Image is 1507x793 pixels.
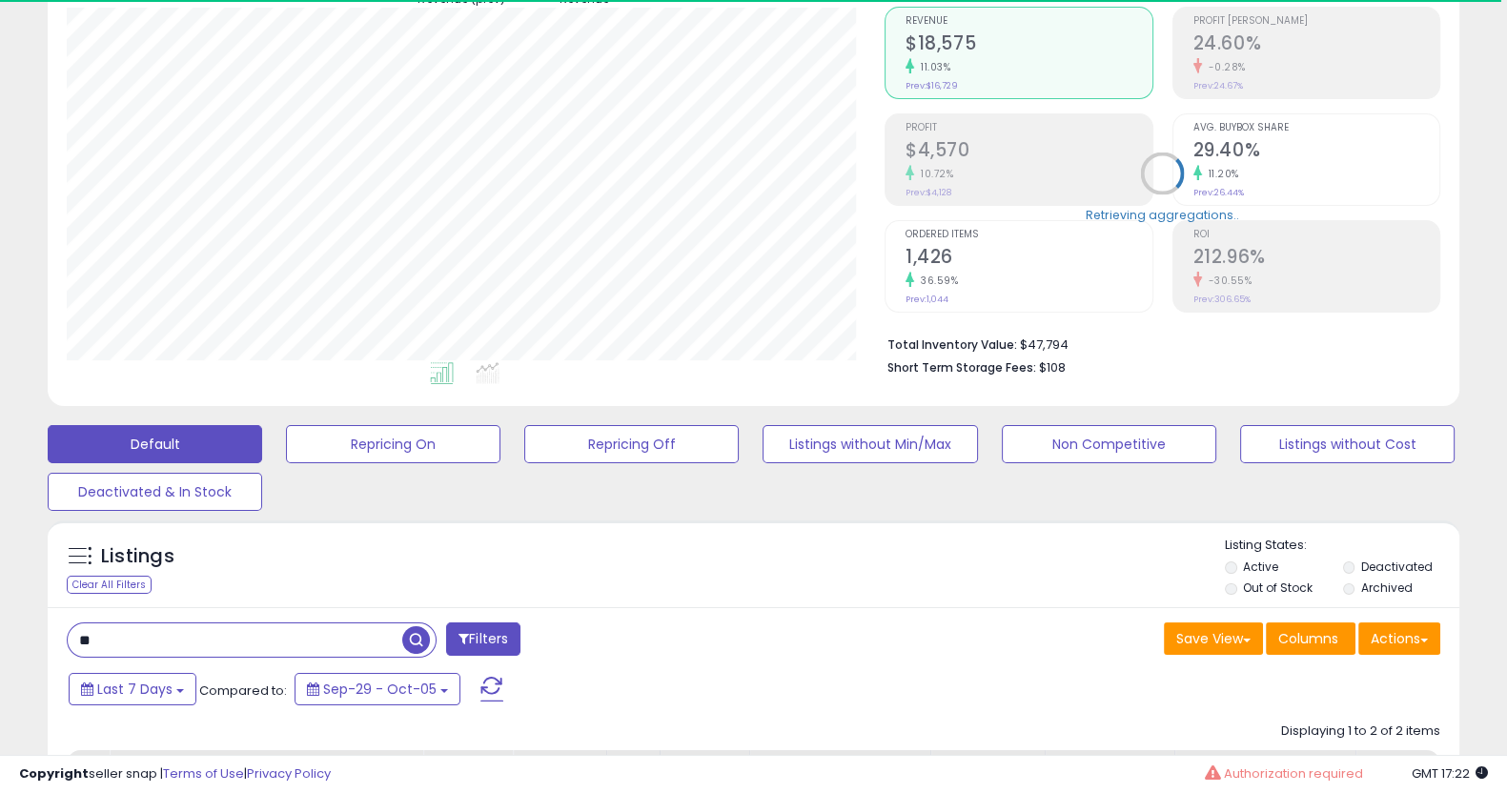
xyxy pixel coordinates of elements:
p: Listing States: [1225,537,1459,555]
label: Archived [1360,579,1412,596]
button: Save View [1164,622,1263,655]
a: Terms of Use [163,764,244,783]
span: Last 7 Days [97,680,173,699]
div: Clear All Filters [67,576,152,594]
button: Actions [1358,622,1440,655]
button: Sep-29 - Oct-05 [295,673,460,705]
button: Repricing Off [524,425,739,463]
button: Default [48,425,262,463]
span: 2025-10-13 17:22 GMT [1412,764,1488,783]
button: Listings without Cost [1240,425,1455,463]
div: Displaying 1 to 2 of 2 items [1281,722,1440,741]
span: Authorization required [1224,764,1363,783]
h5: Listings [101,543,174,570]
button: Repricing On [286,425,500,463]
strong: Copyright [19,764,89,783]
button: Listings without Min/Max [763,425,977,463]
label: Active [1243,559,1278,575]
span: Compared to: [199,681,287,700]
span: Sep-29 - Oct-05 [323,680,437,699]
div: seller snap | | [19,765,331,783]
button: Non Competitive [1002,425,1216,463]
label: Out of Stock [1243,579,1313,596]
button: Last 7 Days [69,673,196,705]
span: Columns [1278,629,1338,648]
button: Columns [1266,622,1355,655]
button: Deactivated & In Stock [48,473,262,511]
div: Retrieving aggregations.. [1086,206,1239,223]
button: Filters [446,622,520,656]
label: Deactivated [1360,559,1432,575]
a: Privacy Policy [247,764,331,783]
